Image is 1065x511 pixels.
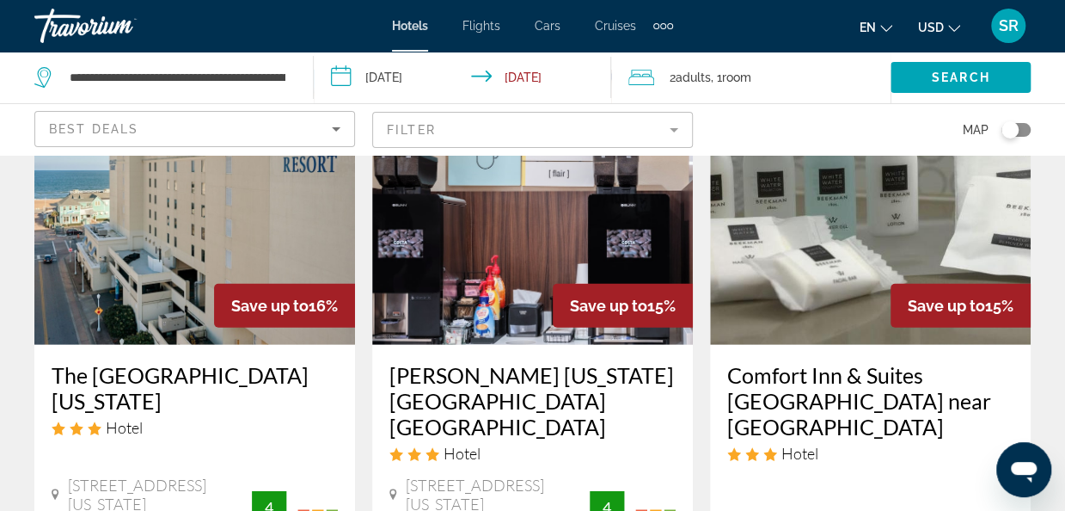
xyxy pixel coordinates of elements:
[891,284,1031,328] div: 15%
[908,297,985,315] span: Save up to
[711,65,751,89] span: , 1
[670,65,711,89] span: 2
[214,284,355,328] div: 16%
[462,19,500,33] a: Flights
[595,19,636,33] a: Cruises
[52,418,338,437] div: 3 star Hotel
[372,111,693,149] button: Filter
[444,444,480,463] span: Hotel
[52,362,338,414] a: The [GEOGRAPHIC_DATA][US_STATE]
[918,21,944,34] span: USD
[49,119,340,139] mat-select: Sort by
[231,297,309,315] span: Save up to
[653,12,673,40] button: Extra navigation items
[106,418,143,437] span: Hotel
[389,362,676,440] a: [PERSON_NAME] [US_STATE][GEOGRAPHIC_DATA] [GEOGRAPHIC_DATA]
[710,70,1031,345] img: Hotel image
[676,71,711,84] span: Adults
[34,3,206,48] a: Travorium
[727,444,1013,463] div: 3 star Hotel
[722,71,751,84] span: Room
[999,17,1019,34] span: SR
[996,442,1051,497] iframe: Button to launch messaging window
[891,62,1031,93] button: Search
[860,21,876,34] span: en
[988,122,1031,138] button: Toggle map
[570,297,647,315] span: Save up to
[553,284,693,328] div: 15%
[986,8,1031,44] button: User Menu
[372,70,693,345] img: Hotel image
[389,444,676,463] div: 3 star Hotel
[535,19,560,33] a: Cars
[860,15,892,40] button: Change language
[781,444,818,463] span: Hotel
[932,71,990,84] span: Search
[392,19,428,33] a: Hotels
[727,362,1013,440] a: Comfort Inn & Suites [GEOGRAPHIC_DATA] near [GEOGRAPHIC_DATA]
[611,52,891,103] button: Travelers: 2 adults, 0 children
[918,15,960,40] button: Change currency
[314,52,610,103] button: Check-in date: Sep 17, 2025 Check-out date: Sep 19, 2025
[963,118,988,142] span: Map
[34,70,355,345] img: Hotel image
[49,122,138,136] span: Best Deals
